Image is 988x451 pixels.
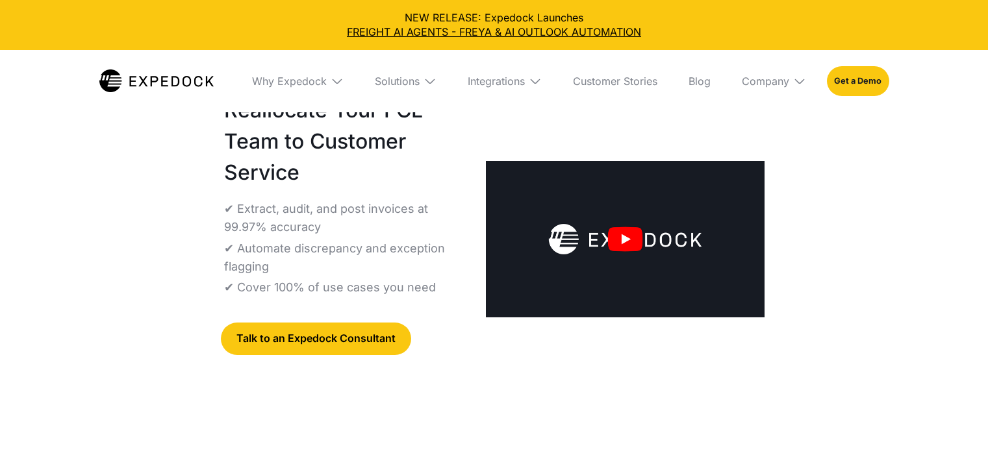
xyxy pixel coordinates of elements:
[221,323,411,355] a: Talk to an Expedock Consultant
[731,50,817,112] div: Company
[678,50,721,112] a: Blog
[742,75,789,88] div: Company
[224,278,436,297] p: ✔ Cover 100% of use cases you need
[224,239,465,276] p: ✔ Automate discrepancy and exception flagging
[224,200,465,236] p: ✔ Extract, audit, and post invoices at 99.97% accuracy
[375,75,420,88] div: Solutions
[563,50,668,112] a: Customer Stories
[486,161,765,317] a: open lightbox
[364,50,447,112] div: Solutions
[457,50,552,112] div: Integrations
[252,75,327,88] div: Why Expedock
[468,75,525,88] div: Integrations
[827,66,889,96] a: Get a Demo
[10,10,978,40] div: NEW RELEASE: Expedock Launches
[224,95,465,188] h1: Reallocate Your FCL Team to Customer Service
[10,25,978,39] a: FREIGHT AI AGENTS - FREYA & AI OUTLOOK AUTOMATION
[242,50,354,112] div: Why Expedock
